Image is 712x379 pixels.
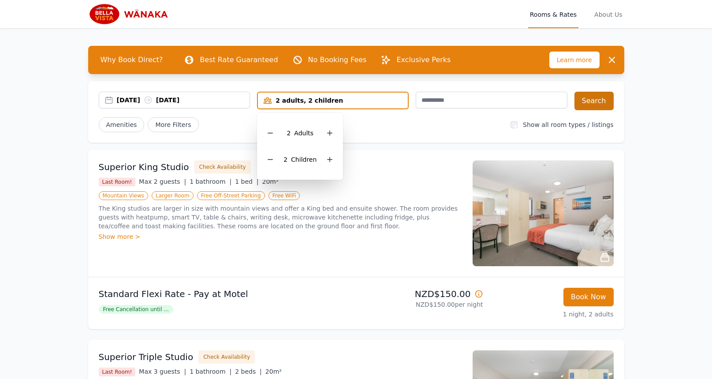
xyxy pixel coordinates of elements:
p: Standard Flexi Rate - Pay at Motel [99,288,353,300]
p: The King studios are larger in size with mountain views and offer a King bed and ensuite shower. ... [99,204,462,230]
button: Check Availability [198,350,255,364]
span: 2 beds | [235,368,262,375]
span: 1 bathroom | [190,178,231,185]
span: Max 3 guests | [139,368,186,375]
span: Last Room! [99,178,136,186]
span: Mountain Views [99,191,148,200]
div: [DATE] [DATE] [117,96,250,104]
span: 20m² [262,178,279,185]
button: Check Availability [194,160,251,174]
span: 2 [283,156,287,163]
button: Search [574,92,614,110]
p: NZD$150.00 per night [360,300,483,309]
p: NZD$150.00 [360,288,483,300]
p: Exclusive Perks [396,55,451,65]
span: Free WiFi [268,191,300,200]
p: Best Rate Guaranteed [200,55,278,65]
h3: Superior Triple Studio [99,351,194,363]
label: Show all room types / listings [523,121,613,128]
span: 1 bathroom | [190,368,231,375]
p: 1 night, 2 adults [490,310,614,319]
div: 2 adults, 2 children [258,96,408,105]
button: Book Now [563,288,614,306]
span: Free Off-Street Parking [197,191,265,200]
h3: Superior King Studio [99,161,189,173]
span: 1 bed | [235,178,258,185]
div: Show more > [99,232,462,241]
span: Max 2 guests | [139,178,186,185]
span: More Filters [148,117,198,132]
span: 2 [287,130,291,137]
span: Why Book Direct? [93,51,170,69]
span: Larger Room [152,191,194,200]
span: Learn more [549,52,600,68]
span: Last Room! [99,368,136,376]
button: Amenities [99,117,145,132]
span: Adult s [294,130,313,137]
span: Free Cancellation until ... [99,305,173,314]
span: Child ren [291,156,317,163]
span: 20m² [265,368,282,375]
p: No Booking Fees [308,55,367,65]
img: Bella Vista Wanaka [88,4,173,25]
